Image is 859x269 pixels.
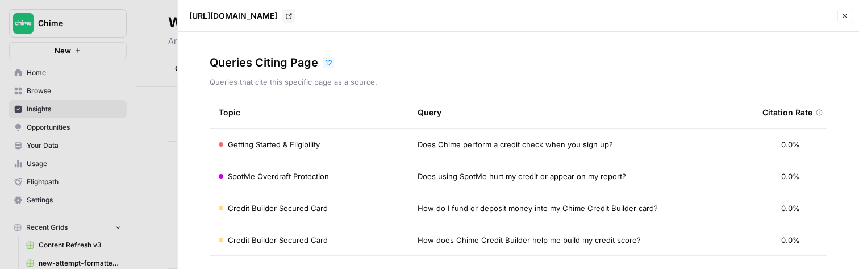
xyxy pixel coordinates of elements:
span: 0.0% [781,202,800,214]
span: 0.0% [781,139,800,150]
span: Credit Builder Secured Card [228,234,328,246]
h3: Queries Citing Page [210,55,318,71]
span: Getting Started & Eligibility [228,139,320,150]
span: 0.0% [781,234,800,246]
span: Does Chime perform a credit check when you sign up? [418,139,613,150]
span: SpotMe Overdraft Protection [228,171,329,182]
span: 0.0% [781,171,800,182]
span: Does using SpotMe hurt my credit or appear on my report? [418,171,626,182]
span: Citation Rate [762,107,812,118]
div: Topic [219,97,240,128]
div: 12 [323,57,334,68]
p: [URL][DOMAIN_NAME] [189,10,277,22]
div: Query [418,97,744,128]
span: How do I fund or deposit money into my Chime Credit Builder card? [418,202,658,214]
p: Queries that cite this specific page as a source. [210,76,827,88]
span: How does Chime Credit Builder help me build my credit score? [418,234,641,246]
a: Go to page https://www.chime.com/credit [282,9,295,23]
span: Credit Builder Secured Card [228,202,328,214]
